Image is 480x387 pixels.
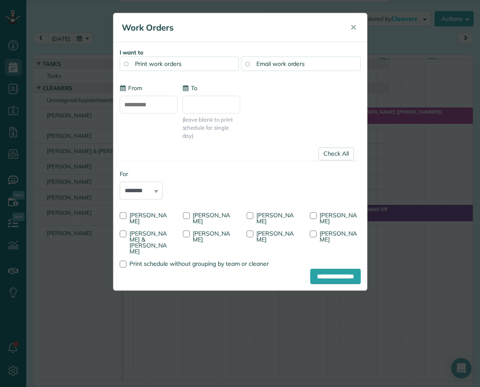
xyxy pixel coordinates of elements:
[256,211,294,225] span: [PERSON_NAME]
[129,260,269,267] span: Print schedule without grouping by team or cleaner
[182,84,197,92] label: To
[135,60,182,68] span: Print work orders
[350,23,356,32] span: ✕
[120,49,144,56] strong: I want to
[193,211,230,225] span: [PERSON_NAME]
[129,230,167,255] span: [PERSON_NAME] & [PERSON_NAME]
[182,116,240,140] span: (leave blank to print schedule for single day)
[245,62,250,66] input: Email work orders
[256,230,294,243] span: [PERSON_NAME]
[122,22,338,34] h5: Work Orders
[193,230,230,243] span: [PERSON_NAME]
[120,84,142,92] label: From
[318,148,354,160] a: Check All
[256,60,305,68] span: Email work orders
[129,211,167,225] span: [PERSON_NAME]
[124,62,128,66] input: Print work orders
[320,230,357,243] span: [PERSON_NAME]
[120,170,163,178] label: For
[320,211,357,225] span: [PERSON_NAME]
